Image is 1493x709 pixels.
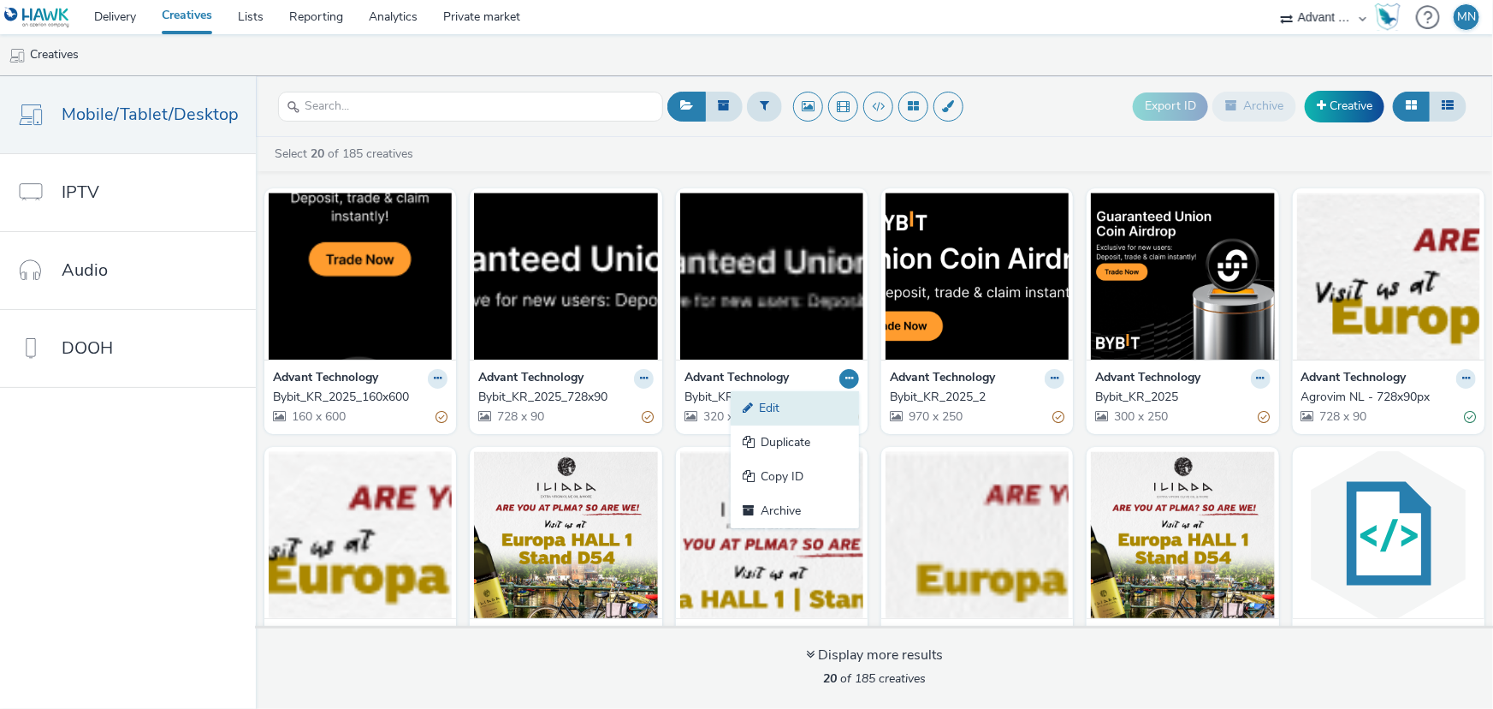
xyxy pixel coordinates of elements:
[1091,193,1274,360] img: Bybit_KR_2025 visual
[1375,3,1401,31] img: Hawk Academy
[474,193,657,360] img: Bybit_KR_2025_728x90 visual
[1301,369,1407,389] strong: Advant Technology
[806,646,943,665] div: Display more results
[1301,389,1476,406] a: Agrovim NL - 728x90px
[731,494,859,528] a: Archive
[1464,408,1476,426] div: Valid
[684,389,859,406] a: Bybit_KR_2025_3
[474,451,657,618] img: Agrovim NL - 336x280px visual
[62,258,108,283] span: Audio
[907,408,963,425] span: 970 x 250
[823,670,837,687] strong: 20
[1112,408,1168,425] span: 300 x 250
[269,451,452,618] img: Agrovim NL - 468x60px visual
[1375,3,1407,31] a: Hawk Academy
[62,102,239,127] span: Mobile/Tablet/Desktop
[886,193,1069,360] img: Bybit_KR_2025_2 visual
[1091,451,1274,618] img: Agrovim NL - 350x250px visual
[1393,92,1430,121] button: Grid
[1297,193,1480,360] img: Agrovim NL - 728x90px visual
[731,426,859,460] a: Duplicate
[1212,92,1296,121] button: Archive
[278,92,663,122] input: Search...
[1297,451,1480,618] img: GBR_MWC_Barcelona_Hawk_Script_NonExp_Static_300x250_MPU_Unlock_20230227 visual
[823,670,926,687] span: of 185 creatives
[1429,92,1466,121] button: Table
[1259,408,1271,426] div: Partially valid
[680,193,863,360] img: Bybit_KR_2025_3 visual
[890,389,1064,406] a: Bybit_KR_2025_2
[478,369,584,389] strong: Advant Technology
[4,7,70,28] img: undefined Logo
[435,408,447,426] div: Partially valid
[1301,389,1469,406] div: Agrovim NL - 728x90px
[1305,91,1384,122] a: Creative
[642,408,654,426] div: Partially valid
[684,369,790,389] strong: Advant Technology
[680,451,863,618] img: Agrovim NL - 320x100px visual
[311,146,324,162] strong: 20
[731,460,859,494] a: Copy ID
[9,47,26,64] img: mobile
[702,408,750,425] span: 320 x 50
[1318,408,1367,425] span: 728 x 90
[890,369,995,389] strong: Advant Technology
[1095,389,1263,406] div: Bybit_KR_2025
[273,369,378,389] strong: Advant Technology
[1095,369,1200,389] strong: Advant Technology
[684,389,852,406] div: Bybit_KR_2025_3
[273,146,420,162] a: Select of 185 creatives
[495,408,544,425] span: 728 x 90
[890,389,1058,406] div: Bybit_KR_2025_2
[1133,92,1208,120] button: Export ID
[1095,389,1270,406] a: Bybit_KR_2025
[731,391,859,426] a: Edit
[290,408,346,425] span: 160 x 600
[1052,408,1064,426] div: Partially valid
[273,389,447,406] a: Bybit_KR_2025_160x600
[1457,4,1476,30] div: MN
[478,389,646,406] div: Bybit_KR_2025_728x90
[478,389,653,406] a: Bybit_KR_2025_728x90
[886,451,1069,618] img: Agrovim NL - 320x50px visual
[62,336,113,360] span: DOOH
[269,193,452,360] img: Bybit_KR_2025_160x600 visual
[273,389,441,406] div: Bybit_KR_2025_160x600
[62,180,99,205] span: IPTV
